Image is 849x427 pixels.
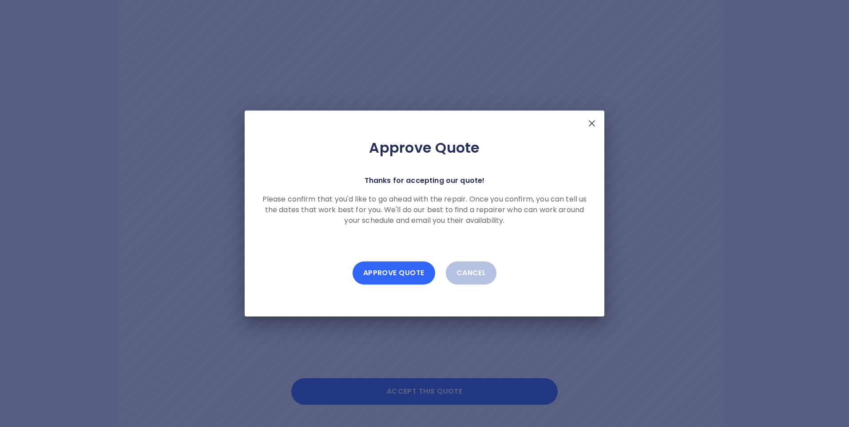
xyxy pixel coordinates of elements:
[353,261,435,285] button: Approve Quote
[446,261,497,285] button: Cancel
[259,139,590,157] h2: Approve Quote
[587,118,597,129] img: X Mark
[259,194,590,226] p: Please confirm that you'd like to go ahead with the repair. Once you confirm, you can tell us the...
[365,174,485,187] p: Thanks for accepting our quote!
